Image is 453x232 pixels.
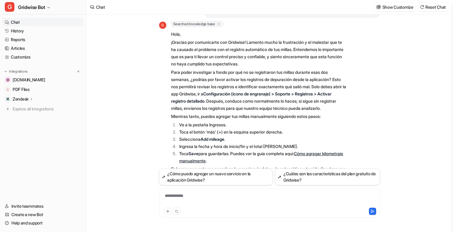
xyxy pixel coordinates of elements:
[5,106,11,112] img: explore all integrations
[420,5,424,9] img: reset
[13,77,45,83] span: [DOMAIN_NAME]
[382,4,413,10] p: Show Customize
[179,151,343,163] a: Cómo agregar kilometraje manualmente
[159,168,273,185] button: ¿Cómo puedo agregar un nuevo servicio en la aplicación Gridwise?
[376,5,381,9] img: customize
[6,88,10,91] img: PDF Files
[2,76,84,84] a: gridwise.io[DOMAIN_NAME]
[159,22,166,29] span: G
[5,2,14,12] span: G
[178,143,347,150] li: Ingresa la fecha y hora de inicio/fin y el total [PERSON_NAME].
[178,150,347,164] li: Toca para guardarlas. Puedes ver la guía completa aquí: .
[2,53,84,61] a: Customize
[4,69,8,74] img: expand menu
[96,4,105,10] div: Chat
[171,113,347,120] p: Mientras tanto, puedes agregar tus millas manualmente siguiendo estos pasos:
[2,210,84,219] a: Create a new Bot
[189,151,198,156] strong: Save
[9,69,28,74] p: Integrations
[2,68,29,74] button: Integrations
[171,165,347,180] p: Sabemos que esto no reemplaza la experiencia del modo automático y te pido disculpas por los inco...
[13,104,81,114] span: Explore all integrations
[2,85,84,94] a: PDF FilesPDF Files
[76,69,80,74] img: menu_add.svg
[13,96,29,102] p: Zendesk
[178,136,347,143] li: Selecciona .
[171,31,347,38] p: Hola,
[2,35,84,44] a: Reports
[2,202,84,210] a: Invite teammates
[201,137,224,142] strong: Add mileage
[2,219,84,227] a: Help and support
[275,168,380,185] button: ¿Cuáles son las características del plan gratuito de Gridwise?
[2,18,84,26] a: Chat
[2,105,84,113] a: Explore all integrations
[2,44,84,53] a: Articles
[18,3,45,11] span: Gridwise Bot
[171,39,347,68] p: ¡Gracias por comunicarte con Gridwise! Lamento mucho la frustración y el malestar que te ha causa...
[13,86,29,92] span: PDF Files
[375,3,416,11] button: Show Customize
[2,27,84,35] a: History
[178,128,347,136] li: Toca el botón 'más' (+) en la esquina superior derecha.
[178,121,347,128] li: Ve a la pestaña Ingresos.
[6,78,10,82] img: gridwise.io
[6,97,10,101] img: Zendesk
[418,3,448,11] button: Reset Chat
[171,91,331,104] strong: Configuración (icono de engranaje) > Soporte > Registros > Activar registro detallado
[171,21,223,27] span: Searched knowledge base
[171,69,347,112] p: Para poder investigar a fondo por qué no se registraron tus millas durante esas dos semanas, ¿pod...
